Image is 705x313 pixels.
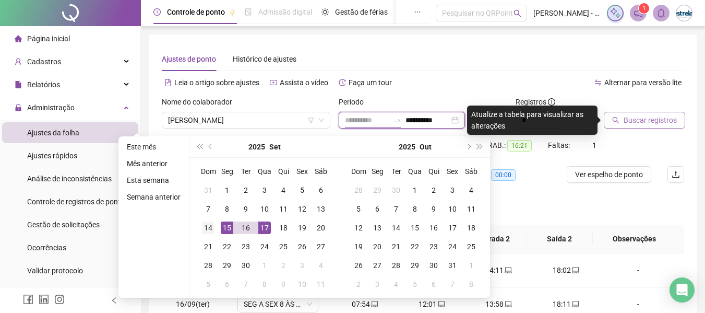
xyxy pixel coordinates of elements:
span: clock-circle [153,8,161,16]
span: 16/09(ter) [176,300,210,308]
td: 2025-10-05 [349,200,368,218]
span: Admissão digital [258,8,312,16]
td: 2025-09-28 [349,181,368,200]
div: 3 [258,184,271,196]
td: 2025-09-22 [218,237,236,256]
div: 1 [258,259,271,272]
span: Validar protocolo [27,266,83,275]
td: 2025-10-10 [443,200,462,218]
div: 9 [277,278,290,291]
td: 2025-10-06 [218,275,236,294]
span: Administração [27,103,75,112]
span: Histórico de ajustes [233,55,296,63]
button: year panel [248,136,265,157]
div: 18 [465,222,477,234]
div: 23 [240,240,252,253]
span: Alternar para versão lite [604,78,682,87]
div: 14 [390,222,402,234]
li: Semana anterior [123,191,185,203]
span: search [612,117,619,124]
span: Ajustes de ponto [162,55,216,63]
span: bell [656,8,666,18]
th: Saída 2 [527,225,592,253]
div: 29 [221,259,233,272]
div: 2 [427,184,440,196]
span: home [15,35,22,42]
span: instagram [54,294,65,305]
div: 18:11 [541,298,591,310]
div: 17 [258,222,271,234]
th: Qua [405,162,424,181]
td: 2025-09-30 [236,256,255,275]
span: youtube [270,79,277,86]
span: upload [672,170,680,179]
th: Ter [387,162,405,181]
td: 2025-10-03 [443,181,462,200]
td: 2025-11-02 [349,275,368,294]
td: 2025-10-04 [462,181,481,200]
td: 2025-10-08 [255,275,274,294]
button: super-next-year [474,136,486,157]
td: 2025-11-03 [368,275,387,294]
div: 21 [202,240,214,253]
td: 2025-11-07 [443,275,462,294]
span: facebook [23,294,33,305]
span: Análise de inconsistências [27,175,112,183]
td: 2025-11-04 [387,275,405,294]
div: 26 [296,240,308,253]
div: 27 [371,259,384,272]
div: 4 [390,278,402,291]
td: 2025-09-28 [199,256,218,275]
button: prev-year [205,136,217,157]
td: 2025-10-07 [236,275,255,294]
td: 2025-09-29 [368,181,387,200]
div: 7 [446,278,459,291]
div: 3 [296,259,308,272]
th: Seg [218,162,236,181]
label: Nome do colaborador [162,96,239,108]
span: [PERSON_NAME] - ESTRELAS INTERNET [533,7,601,19]
div: 19 [296,222,308,234]
div: 16 [240,222,252,234]
sup: 1 [639,3,649,14]
div: 15 [409,222,421,234]
div: 14:11 [474,264,524,276]
span: laptop [571,300,579,308]
div: Quitações: [455,169,528,181]
span: Controle de ponto [167,8,225,16]
div: 31 [202,184,214,196]
div: 11 [315,278,327,291]
div: 6 [315,184,327,196]
div: 4 [465,184,477,196]
td: 2025-09-17 [255,218,274,237]
div: 17 [446,222,459,234]
div: H. TRAB.: [475,140,548,152]
td: 2025-10-29 [405,256,424,275]
span: 1 [642,5,646,12]
div: 30 [390,184,402,196]
td: 2025-10-19 [349,237,368,256]
div: 5 [409,278,421,291]
span: Assista o vídeo [280,78,328,87]
div: 18:02 [541,264,591,276]
div: 2 [240,184,252,196]
button: Buscar registros [604,112,685,129]
td: 2025-09-11 [274,200,293,218]
td: 2025-10-13 [368,218,387,237]
td: 2025-09-10 [255,200,274,218]
td: 2025-10-24 [443,237,462,256]
div: 8 [465,278,477,291]
div: 13 [315,203,327,215]
div: 26 [352,259,365,272]
td: 2025-11-05 [405,275,424,294]
div: Atualize a tabela para visualizar as alterações [467,106,598,135]
td: 2025-11-01 [462,256,481,275]
button: month panel [269,136,281,157]
th: Observações [593,225,676,253]
span: pushpin [229,9,235,16]
button: super-prev-year [194,136,205,157]
td: 2025-10-09 [274,275,293,294]
div: 25 [465,240,477,253]
div: 25 [277,240,290,253]
button: month panel [420,136,432,157]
